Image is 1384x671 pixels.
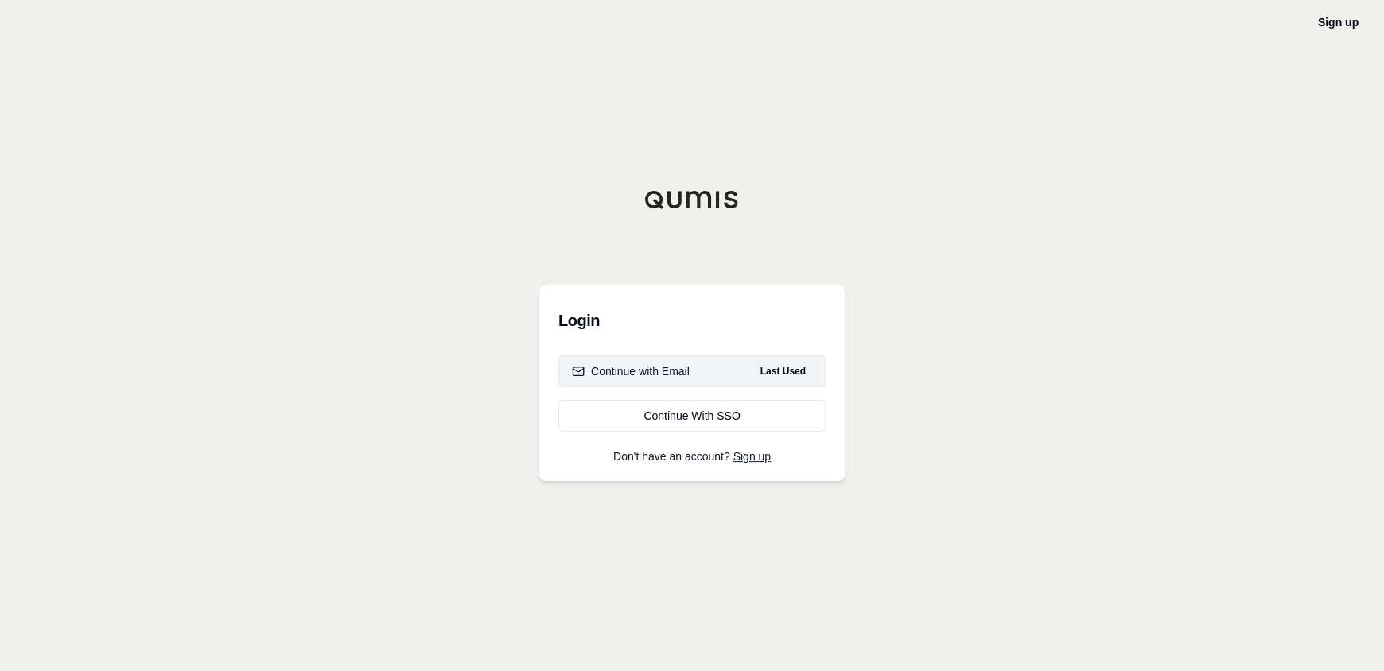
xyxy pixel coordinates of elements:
[572,363,690,379] div: Continue with Email
[572,408,812,424] div: Continue With SSO
[644,190,740,209] img: Qumis
[1318,16,1359,29] a: Sign up
[733,450,771,463] a: Sign up
[558,451,826,462] p: Don't have an account?
[754,362,812,381] span: Last Used
[558,400,826,432] a: Continue With SSO
[558,355,826,387] button: Continue with EmailLast Used
[558,304,826,336] h3: Login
